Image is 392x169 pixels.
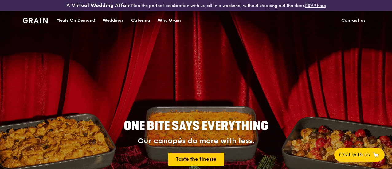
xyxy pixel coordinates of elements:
div: Catering [131,11,150,30]
span: Chat with us [339,151,370,159]
div: Our canapés do more with less. [85,137,307,145]
div: Meals On Demand [56,11,95,30]
a: Taste the finesse [168,153,224,166]
div: Weddings [103,11,124,30]
a: Why Grain [154,11,185,30]
div: Plan the perfect celebration with us, all in a weekend, without stepping out the door. [65,2,327,9]
div: Why Grain [158,11,181,30]
a: GrainGrain [23,11,48,29]
a: Weddings [99,11,127,30]
span: ONE BITE SAYS EVERYTHING [124,119,268,133]
img: Grain [23,18,48,23]
a: Contact us [338,11,369,30]
h3: A Virtual Wedding Affair [66,2,130,9]
a: RSVP here [305,3,326,8]
button: Chat with us🦙 [334,148,385,162]
a: Catering [127,11,154,30]
span: 🦙 [372,151,380,159]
